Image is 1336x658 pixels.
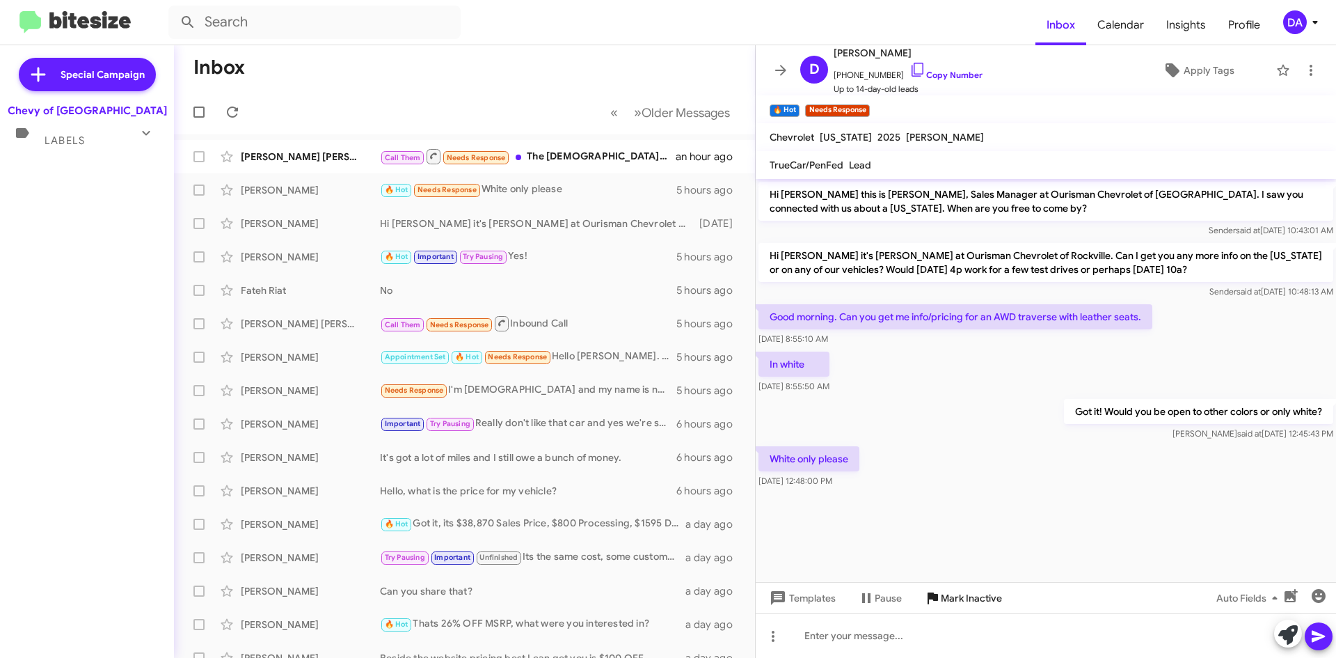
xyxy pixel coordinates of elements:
[241,584,380,598] div: [PERSON_NAME]
[380,349,676,365] div: Hello [PERSON_NAME]. I'm currently out of state. And will return [DATE]. Will stop by dealership ...
[1205,586,1294,611] button: Auto Fields
[380,616,685,632] div: Thats 26% OFF MSRP, what were you interested in?
[758,334,828,344] span: [DATE] 8:55:10 AM
[8,104,167,118] div: Chevy of [GEOGRAPHIC_DATA]
[385,252,408,261] span: 🔥 Hot
[193,56,245,79] h1: Inbox
[1237,428,1262,439] span: said at
[380,584,685,598] div: Can you share that?
[385,320,421,329] span: Call Them
[685,517,744,531] div: a day ago
[241,618,380,632] div: [PERSON_NAME]
[676,150,744,164] div: an hour ago
[385,386,444,395] span: Needs Response
[676,250,744,264] div: 5 hours ago
[834,61,983,82] span: [PHONE_NUMBER]
[877,131,900,143] span: 2025
[847,586,913,611] button: Pause
[676,484,744,498] div: 6 hours ago
[758,182,1333,221] p: Hi [PERSON_NAME] this is [PERSON_NAME], Sales Manager at Ourisman Chevrolet of [GEOGRAPHIC_DATA]....
[642,105,730,120] span: Older Messages
[1216,586,1283,611] span: Auto Fields
[1035,5,1086,45] span: Inbox
[430,419,470,428] span: Try Pausing
[610,104,618,121] span: «
[380,315,676,332] div: Inbound Call
[1184,58,1234,83] span: Apply Tags
[241,451,380,464] div: [PERSON_NAME]
[1172,428,1333,439] span: [PERSON_NAME] [DATE] 12:45:43 PM
[430,320,489,329] span: Needs Response
[676,451,744,464] div: 6 hours ago
[385,153,421,162] span: Call Them
[241,317,380,331] div: [PERSON_NAME] [PERSON_NAME]
[809,58,820,81] span: D
[941,586,1002,611] span: Mark Inactive
[385,620,408,629] span: 🔥 Hot
[380,217,692,230] div: Hi [PERSON_NAME] it's [PERSON_NAME] at Ourisman Chevrolet of [GEOGRAPHIC_DATA]. Just wanted to fo...
[1209,225,1333,235] span: Sender [DATE] 10:43:01 AM
[455,352,479,361] span: 🔥 Hot
[1217,5,1271,45] a: Profile
[241,517,380,531] div: [PERSON_NAME]
[758,446,859,471] p: White only please
[385,352,446,361] span: Appointment Set
[756,586,847,611] button: Templates
[488,352,547,361] span: Needs Response
[758,476,832,486] span: [DATE] 12:48:00 PM
[676,384,744,398] div: 5 hours ago
[385,553,425,562] span: Try Pausing
[676,317,744,331] div: 5 hours ago
[45,134,85,147] span: Labels
[676,183,744,197] div: 5 hours ago
[909,70,983,80] a: Copy Number
[463,252,503,261] span: Try Pausing
[676,350,744,364] div: 5 hours ago
[385,519,408,528] span: 🔥 Hot
[758,381,829,391] span: [DATE] 8:55:50 AM
[380,549,685,565] div: Its the same cost, some customer just preferred to do it themselves since you might get tags faster
[906,131,984,143] span: [PERSON_NAME]
[417,252,454,261] span: Important
[849,159,871,171] span: Lead
[241,484,380,498] div: [PERSON_NAME]
[767,586,836,611] span: Templates
[1155,5,1217,45] a: Insights
[241,350,380,364] div: [PERSON_NAME]
[479,553,518,562] span: Unfinished
[241,250,380,264] div: [PERSON_NAME]
[676,417,744,431] div: 6 hours ago
[692,217,744,230] div: [DATE]
[913,586,1013,611] button: Mark Inactive
[602,98,626,127] button: Previous
[1086,5,1155,45] span: Calendar
[834,82,983,96] span: Up to 14-day-old leads
[626,98,738,127] button: Next
[385,419,421,428] span: Important
[417,185,477,194] span: Needs Response
[168,6,461,39] input: Search
[380,249,676,265] div: Yes!
[1271,10,1321,34] button: DA
[805,104,869,117] small: Needs Response
[380,182,676,198] div: White only please
[447,153,506,162] span: Needs Response
[61,68,145,81] span: Special Campaign
[241,551,380,565] div: [PERSON_NAME]
[820,131,872,143] span: [US_STATE]
[1127,58,1269,83] button: Apply Tags
[1236,286,1261,297] span: said at
[241,217,380,230] div: [PERSON_NAME]
[685,551,744,565] div: a day ago
[241,183,380,197] div: [PERSON_NAME]
[241,150,380,164] div: [PERSON_NAME] [PERSON_NAME]
[1236,225,1260,235] span: said at
[380,148,676,165] div: The [DEMOGRAPHIC_DATA] that I spoke to in finance did not tell me which companies I was pre-quali...
[770,104,800,117] small: 🔥 Hot
[770,131,814,143] span: Chevrolet
[758,304,1152,329] p: Good morning. Can you get me info/pricing for an AWD traverse with leather seats.
[380,516,685,532] div: Got it, its $38,870 Sales Price, $800 Processing, $1595 Destination, $395 Nitro Tires, $3645.25 T...
[1283,10,1307,34] div: DA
